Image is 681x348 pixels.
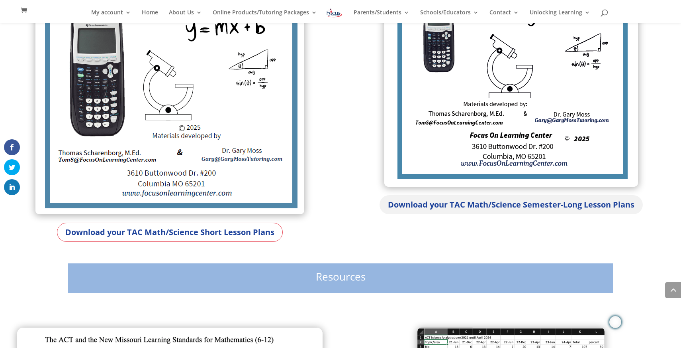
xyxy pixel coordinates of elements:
a: Online Products/Tutoring Packages [213,10,317,23]
a: My account [91,10,131,23]
a: Schools/Educators [420,10,479,23]
a: Unlocking Learning [530,10,590,23]
a: Download your TAC Math/Science Short Lesson Plans [57,223,283,242]
a: Parents/Students [354,10,409,23]
img: Focus on Learning [326,7,342,19]
a: About Us [169,10,202,23]
span: Resources [316,269,366,284]
a: Home [142,10,158,23]
a: Download your TAC Math/Science Semester-Long Lesson Plans [380,195,643,214]
a: Contact [489,10,519,23]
